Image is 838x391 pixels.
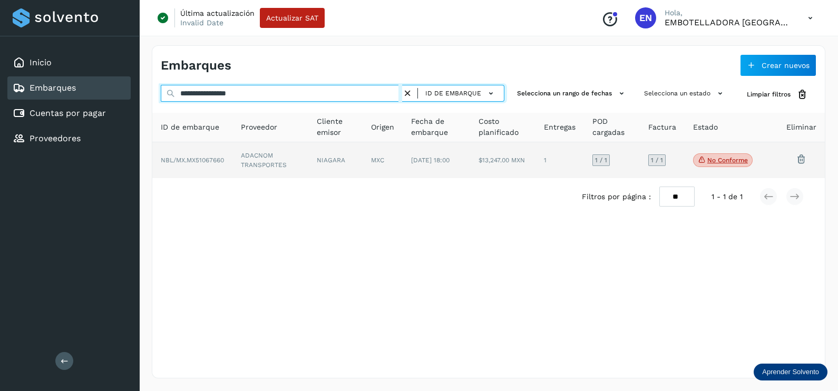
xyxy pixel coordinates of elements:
[786,122,816,133] span: Eliminar
[712,191,743,202] span: 1 - 1 de 1
[762,368,819,376] p: Aprender Solvento
[7,127,131,150] div: Proveedores
[648,122,676,133] span: Factura
[747,90,791,99] span: Limpiar filtros
[762,62,810,69] span: Crear nuevos
[7,102,131,125] div: Cuentas por pagar
[30,108,106,118] a: Cuentas por pagar
[425,89,481,98] span: ID de embarque
[266,14,318,22] span: Actualizar SAT
[740,54,816,76] button: Crear nuevos
[535,142,584,178] td: 1
[232,142,308,178] td: ADACNOM TRANSPORTES
[422,86,500,101] button: ID de embarque
[582,191,651,202] span: Filtros por página :
[693,122,718,133] span: Estado
[363,142,403,178] td: MXC
[30,133,81,143] a: Proveedores
[411,157,450,164] span: [DATE] 18:00
[180,8,255,18] p: Última actualización
[180,18,223,27] p: Invalid Date
[7,51,131,74] div: Inicio
[30,83,76,93] a: Embarques
[161,58,231,73] h4: Embarques
[754,364,827,380] div: Aprender Solvento
[544,122,576,133] span: Entregas
[7,76,131,100] div: Embarques
[470,142,536,178] td: $13,247.00 MXN
[665,17,791,27] p: EMBOTELLADORA NIAGARA DE MEXICO
[308,142,363,178] td: NIAGARA
[161,157,224,164] span: NBL/MX.MX51067660
[260,8,325,28] button: Actualizar SAT
[317,116,354,138] span: Cliente emisor
[738,85,816,104] button: Limpiar filtros
[651,157,663,163] span: 1 / 1
[161,122,219,133] span: ID de embarque
[665,8,791,17] p: Hola,
[513,85,631,102] button: Selecciona un rango de fechas
[371,122,394,133] span: Origen
[241,122,277,133] span: Proveedor
[592,116,631,138] span: POD cargadas
[30,57,52,67] a: Inicio
[595,157,607,163] span: 1 / 1
[411,116,462,138] span: Fecha de embarque
[479,116,528,138] span: Costo planificado
[707,157,748,164] p: No conforme
[640,85,730,102] button: Selecciona un estado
